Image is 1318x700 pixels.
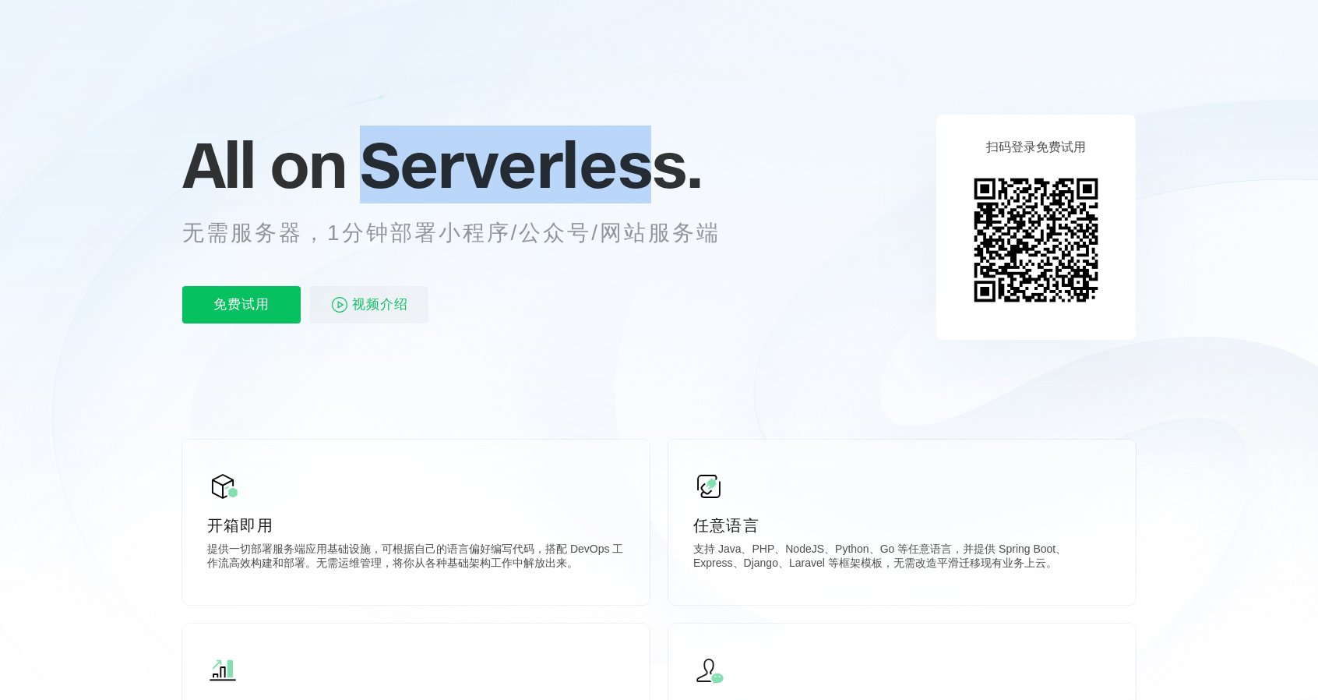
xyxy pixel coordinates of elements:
img: video_play.svg [330,295,349,314]
p: 开箱即用 [207,514,625,536]
span: 视频介绍 [352,286,408,323]
p: 免费试用 [182,286,301,323]
p: 提供一切部署服务端应用基础设施，可根据自己的语言偏好编写代码，搭配 DevOps 工作流高效构建和部署。无需运维管理，将你从各种基础架构工作中解放出来。 [207,543,625,574]
span: All on [182,126,345,203]
p: 支持 Java、PHP、NodeJS、Python、Go 等任意语言，并提供 Spring Boot、Express、Django、Laravel 等框架模板，无需改造平滑迁移现有业务上云。 [693,543,1111,574]
p: 扫码登录免费试用 [986,140,1086,156]
span: Serverless. [360,126,702,203]
p: 任意语言 [693,514,1111,536]
p: 无需服务器，1分钟部署小程序/公众号/网站服务端 [182,217,749,249]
